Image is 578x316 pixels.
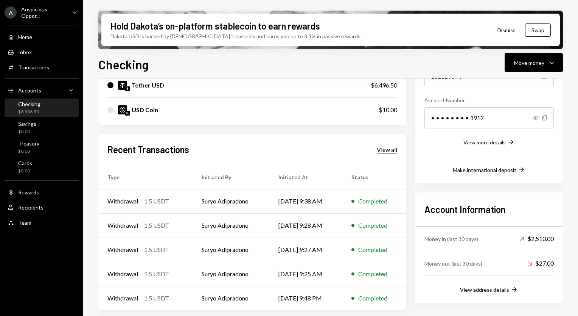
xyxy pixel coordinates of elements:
[342,165,406,189] th: Status
[18,101,40,107] div: Checking
[144,197,169,206] div: 1.5 USDT
[18,120,36,127] div: Savings
[488,21,525,39] button: Dismiss
[5,45,79,59] a: Inbox
[125,86,130,91] img: ethereum-mainnet
[144,245,169,254] div: 1.5 USDT
[107,269,138,278] div: Withdrawal
[107,245,138,254] div: Withdrawal
[132,105,158,114] div: USD Coin
[269,286,342,310] td: [DATE] 9:48 PM
[5,60,79,74] a: Transactions
[107,143,189,156] h2: Recent Transactions
[358,294,387,303] div: Completed
[358,269,387,278] div: Completed
[269,189,342,213] td: [DATE] 9:38 AM
[18,34,32,40] div: Home
[424,235,478,243] div: Money in (last 30 days)
[5,138,79,156] a: Treasury$0.00
[358,245,387,254] div: Completed
[144,221,169,230] div: 1.5 USDT
[520,234,554,243] div: $2,510.00
[269,262,342,286] td: [DATE] 9:25 AM
[110,20,320,32] div: Hold Dakota’s on-platform stablecoin to earn rewards
[125,111,130,116] img: polygon-mainnet
[453,167,516,173] div: Make international deposit
[371,81,397,90] div: $6,496.50
[453,166,525,174] button: Make international deposit
[5,30,79,44] a: Home
[463,138,515,147] button: View more details
[107,294,138,303] div: Withdrawal
[118,105,127,114] img: USDC
[98,165,193,189] th: Type
[18,49,32,55] div: Inbox
[424,96,554,104] div: Account Number
[144,294,169,303] div: 1.5 USDT
[358,197,387,206] div: Completed
[18,168,32,174] div: $0.00
[460,286,518,294] button: View address details
[107,221,138,230] div: Withdrawal
[5,83,79,97] a: Accounts
[18,204,44,211] div: Recipients
[193,262,269,286] td: Suryo Adipradono
[18,148,39,155] div: $0.00
[5,6,17,19] div: A
[193,165,269,189] th: Initiated By
[377,145,397,153] a: View all
[18,189,39,196] div: Rewards
[110,32,362,40] div: Dakota USD is backed by [DEMOGRAPHIC_DATA] treasuries and earns you up to 3.5% in passive rewards.
[18,140,39,147] div: Treasury
[193,213,269,238] td: Suryo Adipradono
[5,158,79,176] a: Cards$0.00
[505,53,563,72] button: Move money
[18,128,36,135] div: $0.00
[514,59,544,67] div: Move money
[424,107,554,128] div: • • • • • • • • 1912
[5,118,79,136] a: Savings$0.00
[5,185,79,199] a: Rewards
[193,238,269,262] td: Suryo Adipradono
[18,219,31,226] div: Team
[21,6,66,19] div: Auspicious Oppor...
[193,189,269,213] td: Suryo Adipradono
[463,139,506,145] div: View more details
[5,99,79,117] a: Checking$6,506.50
[460,286,509,293] div: View address details
[269,238,342,262] td: [DATE] 9:27 AM
[18,109,40,115] div: $6,506.50
[525,23,551,37] button: Swap
[193,286,269,310] td: Suryo Adipradono
[107,197,138,206] div: Withdrawal
[377,146,397,153] div: View all
[5,216,79,229] a: Team
[144,269,169,278] div: 1.5 USDT
[18,64,49,70] div: Transactions
[379,105,397,114] div: $10.00
[269,213,342,238] td: [DATE] 9:28 AM
[118,81,127,90] img: USDT
[424,203,554,216] h2: Account Information
[5,200,79,214] a: Recipients
[358,221,387,230] div: Completed
[424,260,482,268] div: Money out (last 30 days)
[269,165,342,189] th: Initiated At
[18,87,41,94] div: Accounts
[98,57,149,72] h1: Checking
[18,160,32,166] div: Cards
[132,81,164,90] div: Tether USD
[528,259,554,268] div: $27.00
